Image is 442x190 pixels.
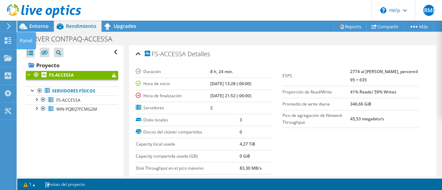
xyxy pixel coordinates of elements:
[240,165,262,171] b: 83,30 MB/s
[56,97,80,103] span: FS-ACCESSA
[114,23,136,29] span: Upgrades
[404,21,433,32] a: Más
[136,165,240,172] label: Disk Throughput en el pico máximo
[26,104,118,113] a: WIN-PQ8Q7FCMG2M
[380,7,386,13] svg: \n
[350,101,371,107] b: 346,66 GiB
[26,87,118,96] a: Servidores físicos
[136,104,210,111] label: Servidores
[350,116,384,122] b: 45,53 megabits/s
[136,80,210,87] label: Hora de inicio
[26,96,118,104] a: FS-ACCESSA
[423,5,434,16] span: GBRMDO
[350,89,396,95] b: 41% Reads/ 59% Writes
[136,153,240,160] label: Capacity compartida usada (GB)
[145,51,186,58] span: FS-ACCESSA
[136,141,240,148] label: Capacity local usada
[29,23,49,29] span: Entorno
[210,93,251,99] b: [DATE] 21:52 (-06:00)
[22,35,123,43] h1: SERVER CONTPAQ-ACCESSA
[188,50,210,58] span: Detalles
[282,112,350,126] label: Pico de agregación de Network Throughput
[210,105,213,111] b: 2
[136,92,210,99] label: Hora de finalización
[49,72,74,78] b: FS-ACCESSA
[26,60,118,71] a: Proyecto
[26,71,118,80] a: FS-ACCESSA
[350,69,418,83] b: 2774 al [PERSON_NAME], percentil 95 = 635
[66,23,96,29] span: Rendimiento
[210,81,251,87] b: [DATE] 13:28 (-06:00)
[334,21,367,32] a: Reports
[240,141,255,147] b: 4,27 TiB
[282,89,350,96] label: Proporción de Read/Write
[56,106,97,112] span: WIN-PQ8Q7FCMG2M
[19,180,40,189] a: 1
[16,32,36,49] div: Panel
[136,117,240,123] label: Disks locales
[282,72,350,79] label: ESPS
[282,101,350,108] label: Promedio de write diaria
[240,153,250,159] b: 0 GiB
[240,117,242,123] b: 3
[366,21,404,32] a: Compartir
[136,68,210,75] label: Duración
[210,69,233,74] b: 8 h, 24 min.
[136,129,240,136] label: Discos del clúster compartidos
[240,129,242,135] b: 0
[40,180,90,189] a: notas del proyecto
